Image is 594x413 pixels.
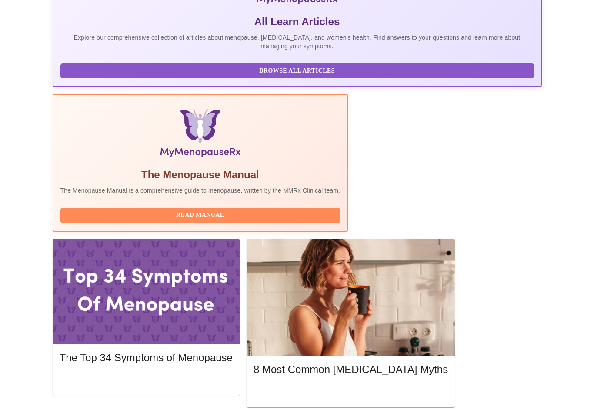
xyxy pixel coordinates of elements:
[60,66,536,73] a: Browse All Articles
[60,63,534,79] button: Browse All Articles
[60,373,233,388] button: Read More
[60,351,233,365] h5: The Top 34 Symptoms of Menopause
[262,387,439,398] span: Read More
[60,376,235,383] a: Read More
[105,109,296,161] img: Menopause Manual
[68,375,224,386] span: Read More
[60,168,340,182] h5: The Menopause Manual
[254,387,450,395] a: Read More
[69,66,525,77] span: Browse All Articles
[60,33,534,50] p: Explore our comprehensive collection of articles about menopause, [MEDICAL_DATA], and women's hea...
[254,363,448,376] h5: 8 Most Common [MEDICAL_DATA] Myths
[60,208,340,223] button: Read Manual
[60,186,340,195] p: The Menopause Manual is a comprehensive guide to menopause, written by the MMRx Clinical team.
[254,385,448,400] button: Read More
[60,15,534,29] h5: All Learn Articles
[69,210,332,221] span: Read Manual
[60,211,343,218] a: Read Manual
